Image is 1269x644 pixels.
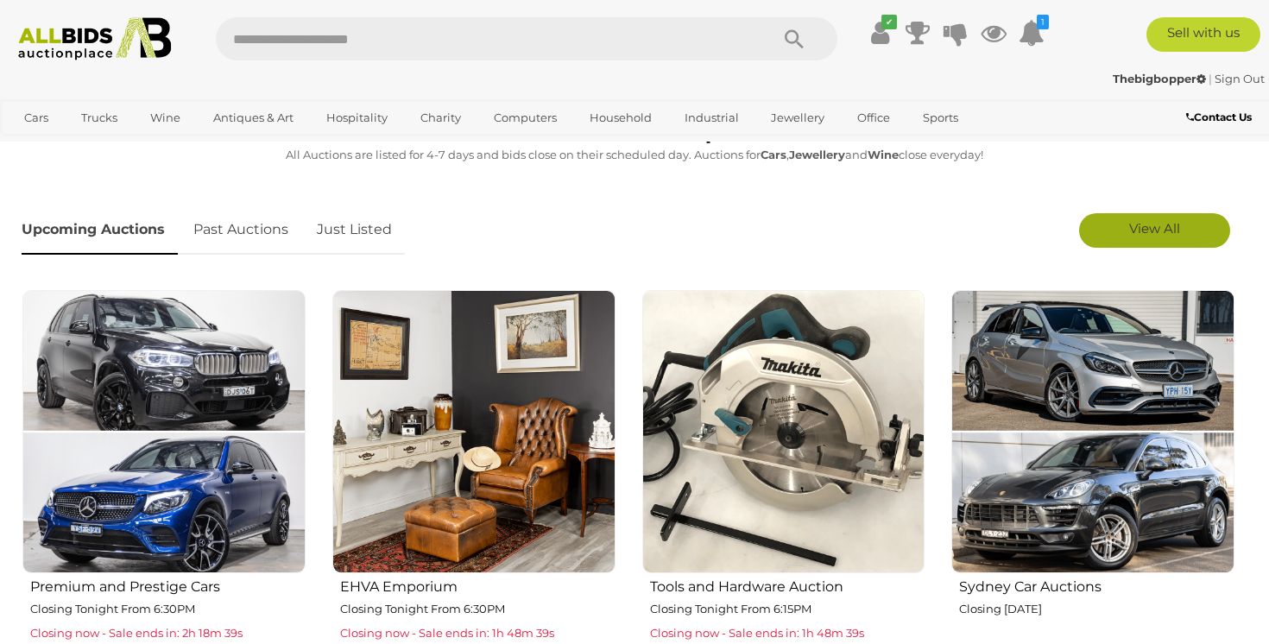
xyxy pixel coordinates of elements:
[22,145,1247,165] p: All Auctions are listed for 4-7 days and bids close on their scheduled day. Auctions for , and cl...
[789,148,845,161] strong: Jewellery
[761,148,786,161] strong: Cars
[13,104,60,132] a: Cars
[13,132,158,161] a: [GEOGRAPHIC_DATA]
[70,104,129,132] a: Trucks
[868,148,899,161] strong: Wine
[959,599,1234,619] p: Closing [DATE]
[1113,72,1209,85] a: Thebigbopper
[846,104,901,132] a: Office
[912,104,969,132] a: Sports
[1209,72,1212,85] span: |
[304,205,405,256] a: Just Listed
[340,626,554,640] span: Closing now - Sale ends in: 1h 48m 39s
[1019,17,1045,48] a: 1
[1079,213,1230,248] a: View All
[315,104,399,132] a: Hospitality
[22,120,1247,144] h1: Australia's trusted home of unique online auctions
[483,104,568,132] a: Computers
[340,599,616,619] p: Closing Tonight From 6:30PM
[180,205,301,256] a: Past Auctions
[1113,72,1206,85] strong: Thebigbopper
[1186,108,1256,127] a: Contact Us
[409,104,472,132] a: Charity
[30,599,306,619] p: Closing Tonight From 6:30PM
[578,104,663,132] a: Household
[1215,72,1265,85] a: Sign Out
[650,626,864,640] span: Closing now - Sale ends in: 1h 48m 39s
[867,17,893,48] a: ✔
[332,290,616,573] img: EHVA Emporium
[760,104,836,132] a: Jewellery
[1037,15,1049,29] i: 1
[340,575,616,595] h2: EHVA Emporium
[22,290,306,573] img: Premium and Prestige Cars
[22,205,178,256] a: Upcoming Auctions
[1146,17,1260,52] a: Sell with us
[959,575,1234,595] h2: Sydney Car Auctions
[30,626,243,640] span: Closing now - Sale ends in: 2h 18m 39s
[751,17,837,60] button: Search
[881,15,897,29] i: ✔
[139,104,192,132] a: Wine
[1129,220,1180,237] span: View All
[202,104,305,132] a: Antiques & Art
[9,17,180,60] img: Allbids.com.au
[1186,110,1252,123] b: Contact Us
[642,290,925,573] img: Tools and Hardware Auction
[650,599,925,619] p: Closing Tonight From 6:15PM
[30,575,306,595] h2: Premium and Prestige Cars
[673,104,750,132] a: Industrial
[951,290,1234,573] img: Sydney Car Auctions
[650,575,925,595] h2: Tools and Hardware Auction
